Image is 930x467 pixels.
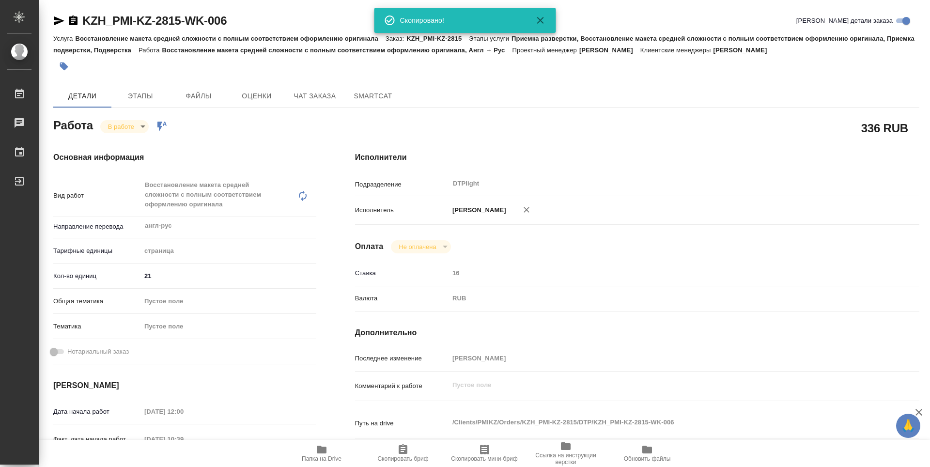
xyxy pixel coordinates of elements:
p: Путь на drive [355,419,449,428]
span: Детали [59,90,106,102]
button: Не оплачена [396,243,439,251]
button: В работе [105,123,137,131]
div: RUB [449,290,872,307]
h4: Дополнительно [355,327,919,339]
button: Ссылка на инструкции верстки [525,440,606,467]
p: Этапы услуги [469,35,511,42]
p: Восстановление макета средней сложности с полным соответствием оформлению оригинала, Англ → Рус [162,47,512,54]
button: Закрыть [529,15,552,26]
h4: Исполнители [355,152,919,163]
h4: Оплата [355,241,384,252]
p: Вид работ [53,191,141,201]
h2: Работа [53,116,93,133]
input: ✎ Введи что-нибудь [141,269,316,283]
button: Обновить файлы [606,440,688,467]
p: Общая тематика [53,296,141,306]
p: Заказ: [386,35,406,42]
input: Пустое поле [449,266,872,280]
h2: 336 RUB [861,120,908,136]
span: Обновить файлы [624,455,671,462]
span: Оценки [233,90,280,102]
p: Дата начала работ [53,407,141,417]
button: Скопировать мини-бриф [444,440,525,467]
input: Пустое поле [449,351,872,365]
p: Клиентские менеджеры [640,47,713,54]
div: В работе [391,240,450,253]
p: [PERSON_NAME] [449,205,506,215]
p: Тематика [53,322,141,331]
p: Услуга [53,35,75,42]
p: Ставка [355,268,449,278]
span: 🙏 [900,416,916,436]
p: Исполнитель [355,205,449,215]
span: Ссылка на инструкции верстки [531,452,601,466]
div: В работе [100,120,149,133]
h4: Основная информация [53,152,316,163]
p: Комментарий к работе [355,381,449,391]
p: Проектный менеджер [512,47,579,54]
div: Скопировано! [400,16,521,25]
button: Удалить исполнителя [516,199,537,220]
p: Работа [139,47,162,54]
span: Папка на Drive [302,455,341,462]
span: Скопировать бриф [377,455,428,462]
p: Тарифные единицы [53,246,141,256]
a: KZH_PMI-KZ-2815-WK-006 [82,14,227,27]
p: Факт. дата начала работ [53,435,141,444]
p: KZH_PMI-KZ-2815 [406,35,469,42]
div: страница [141,243,316,259]
div: Пустое поле [141,293,316,310]
p: Направление перевода [53,222,141,232]
p: Кол-во единиц [53,271,141,281]
p: [PERSON_NAME] [579,47,640,54]
p: Восстановление макета средней сложности с полным соответствием оформлению оригинала [75,35,385,42]
div: Пустое поле [141,318,316,335]
button: Добавить тэг [53,56,75,77]
div: Пустое поле [144,296,305,306]
button: Скопировать ссылку для ЯМессенджера [53,15,65,27]
input: Пустое поле [141,405,226,419]
span: Нотариальный заказ [67,347,129,357]
h4: [PERSON_NAME] [53,380,316,391]
p: [PERSON_NAME] [713,47,775,54]
button: 🙏 [896,414,920,438]
button: Скопировать бриф [362,440,444,467]
p: Приемка разверстки, Восстановление макета средней сложности с полным соответствием оформлению ори... [53,35,914,54]
p: Последнее изменение [355,354,449,363]
div: Пустое поле [144,322,305,331]
textarea: /Clients/PMIKZ/Orders/KZH_PMI-KZ-2815/DTP/KZH_PMI-KZ-2815-WK-006 [449,414,872,431]
button: Скопировать ссылку [67,15,79,27]
p: Подразделение [355,180,449,189]
span: [PERSON_NAME] детали заказа [796,16,893,26]
span: Чат заказа [292,90,338,102]
button: Папка на Drive [281,440,362,467]
span: SmartCat [350,90,396,102]
span: Скопировать мини-бриф [451,455,517,462]
input: Пустое поле [141,432,226,446]
span: Этапы [117,90,164,102]
p: Валюта [355,294,449,303]
span: Файлы [175,90,222,102]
